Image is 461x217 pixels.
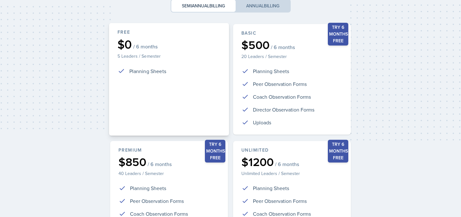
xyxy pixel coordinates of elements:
div: $500 [241,39,343,51]
div: Try 6 months free [205,140,225,163]
p: 20 Leaders / Semester [241,53,343,60]
p: Peer Observation Forms [130,197,184,205]
div: Try 6 months free [328,23,348,46]
p: Peer Observation Forms [253,197,307,205]
div: $1200 [241,156,343,168]
p: Director Observation Forms [253,106,314,113]
p: Unlimited Leaders / Semester [241,170,343,177]
span: billing [209,3,225,9]
div: Try 6 months free [328,140,348,163]
div: $850 [118,156,220,168]
div: Basic [241,30,343,37]
span: billing [264,3,279,9]
span: / 6 months [148,161,172,167]
div: Premium [118,147,220,154]
p: 5 Leaders / Semester [117,53,221,59]
p: Uploads [253,119,271,126]
div: Free [117,29,221,36]
p: Planning Sheets [253,184,289,192]
span: / 6 months [271,44,295,50]
p: Planning Sheets [129,67,166,75]
p: Planning Sheets [130,184,166,192]
div: Unlimited [241,147,343,154]
p: Peer Observation Forms [253,80,307,88]
div: $0 [117,38,221,50]
p: Planning Sheets [253,67,289,75]
p: Coach Observation Forms [253,93,311,101]
p: 40 Leaders / Semester [118,170,220,177]
span: / 6 months [275,161,299,167]
span: / 6 months [133,43,158,50]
